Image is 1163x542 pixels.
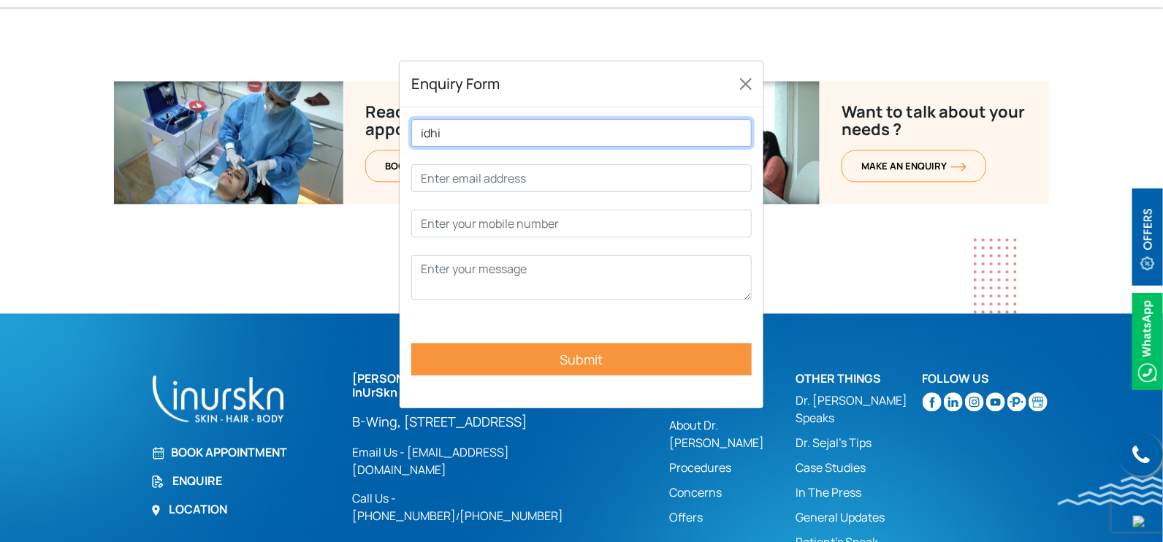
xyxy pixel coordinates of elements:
a: Whatsappicon [1132,332,1163,348]
input: Submit [411,343,752,375]
input: Enter email address [411,164,752,192]
input: Enter your name [411,119,752,147]
h5: Enquiry Form [411,73,500,95]
form: Contact form [411,119,752,397]
button: Close [734,72,758,96]
img: offerBt [1132,188,1163,286]
input: Enter your mobile number [411,210,752,237]
img: bluewave [1058,476,1163,505]
img: Whatsappicon [1132,293,1163,390]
